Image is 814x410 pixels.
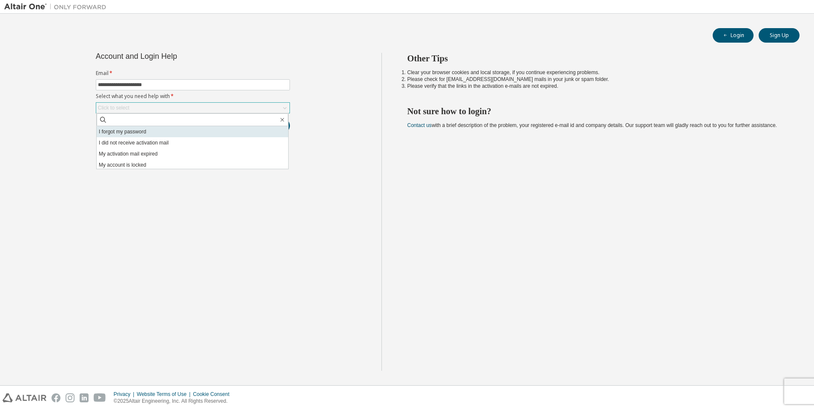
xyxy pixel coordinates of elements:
[98,104,129,111] div: Click to select
[759,28,800,43] button: Sign Up
[96,70,290,77] label: Email
[3,393,46,402] img: altair_logo.svg
[96,93,290,100] label: Select what you need help with
[713,28,754,43] button: Login
[407,106,785,117] h2: Not sure how to login?
[407,53,785,64] h2: Other Tips
[4,3,111,11] img: Altair One
[96,103,289,113] div: Click to select
[80,393,89,402] img: linkedin.svg
[407,83,785,90] li: Please verify that the links in the activation e-mails are not expired.
[193,391,234,398] div: Cookie Consent
[114,391,137,398] div: Privacy
[52,393,60,402] img: facebook.svg
[407,69,785,76] li: Clear your browser cookies and local storage, if you continue experiencing problems.
[407,76,785,83] li: Please check for [EMAIL_ADDRESS][DOMAIN_NAME] mails in your junk or spam folder.
[137,391,193,398] div: Website Terms of Use
[97,126,288,137] li: I forgot my password
[96,53,251,60] div: Account and Login Help
[66,393,75,402] img: instagram.svg
[94,393,106,402] img: youtube.svg
[114,398,235,405] p: © 2025 Altair Engineering, Inc. All Rights Reserved.
[407,122,432,128] a: Contact us
[407,122,777,128] span: with a brief description of the problem, your registered e-mail id and company details. Our suppo...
